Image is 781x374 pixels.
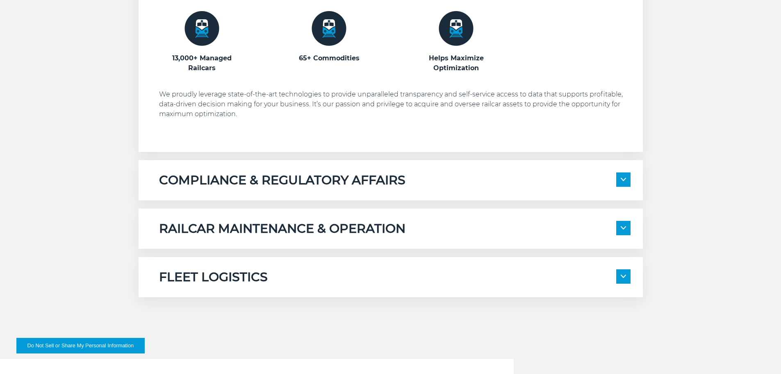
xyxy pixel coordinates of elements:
img: arrow [621,178,626,181]
img: arrow [621,226,626,229]
h5: RAILCAR MAINTENANCE & OPERATION [159,221,405,236]
h5: COMPLIANCE & REGULATORY AFFAIRS [159,172,405,188]
h3: Helps Maximize Optimization [413,53,499,73]
h3: 65+ Commodities [286,53,372,63]
img: arrow [621,275,626,278]
p: We proudly leverage state-of-the-art technologies to provide unparalleled transparency and self-s... [159,89,631,119]
button: Do Not Sell or Share My Personal Information [16,338,145,353]
h5: FLEET LOGISTICS [159,269,268,285]
h3: 13,000+ Managed Railcars [159,53,245,73]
